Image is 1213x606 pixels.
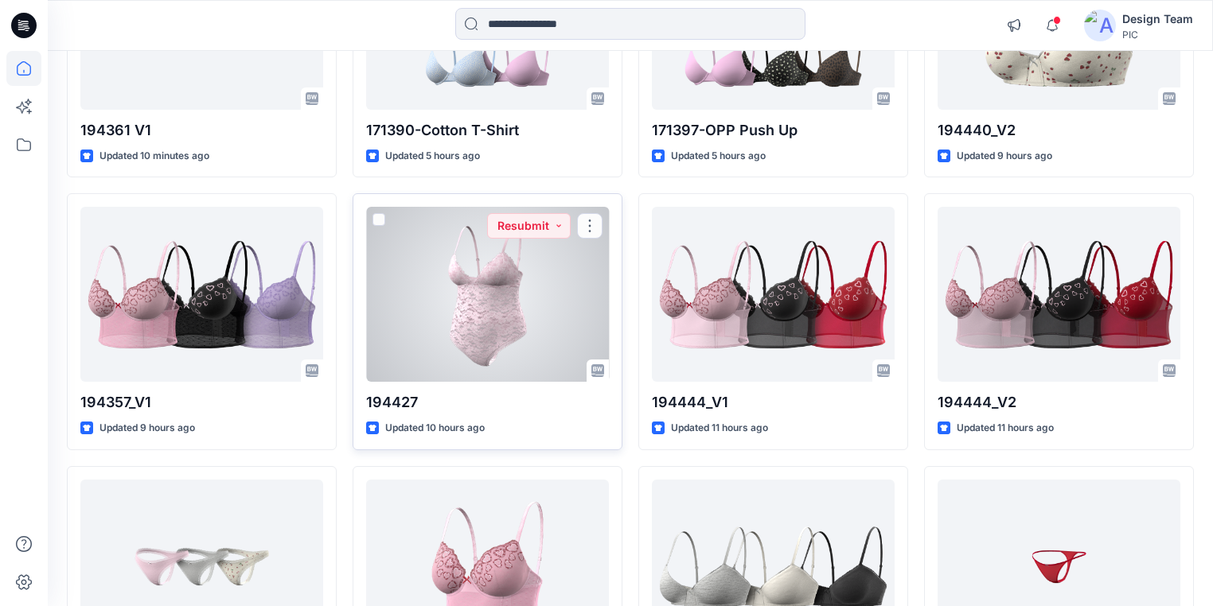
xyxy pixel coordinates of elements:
p: 194361 V1 [80,119,323,142]
p: Updated 5 hours ago [671,148,766,165]
p: 194444_V2 [938,391,1180,414]
a: 194357_V1 [80,207,323,382]
img: avatar [1084,10,1116,41]
p: 194440_V2 [938,119,1180,142]
a: 194444_V2 [938,207,1180,382]
p: Updated 10 minutes ago [99,148,209,165]
p: Updated 9 hours ago [957,148,1052,165]
p: Updated 9 hours ago [99,420,195,437]
p: Updated 11 hours ago [957,420,1054,437]
a: 194444_V1 [652,207,895,382]
div: PIC [1122,29,1193,41]
p: 194357_V1 [80,391,323,414]
a: 194427 [366,207,609,382]
p: 171397-OPP Push Up [652,119,895,142]
p: 171390-Cotton T-Shirt [366,119,609,142]
p: Updated 5 hours ago [385,148,480,165]
p: Updated 11 hours ago [671,420,768,437]
p: Updated 10 hours ago [385,420,485,437]
p: 194444_V1 [652,391,895,414]
div: Design Team [1122,10,1193,29]
p: 194427 [366,391,609,414]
